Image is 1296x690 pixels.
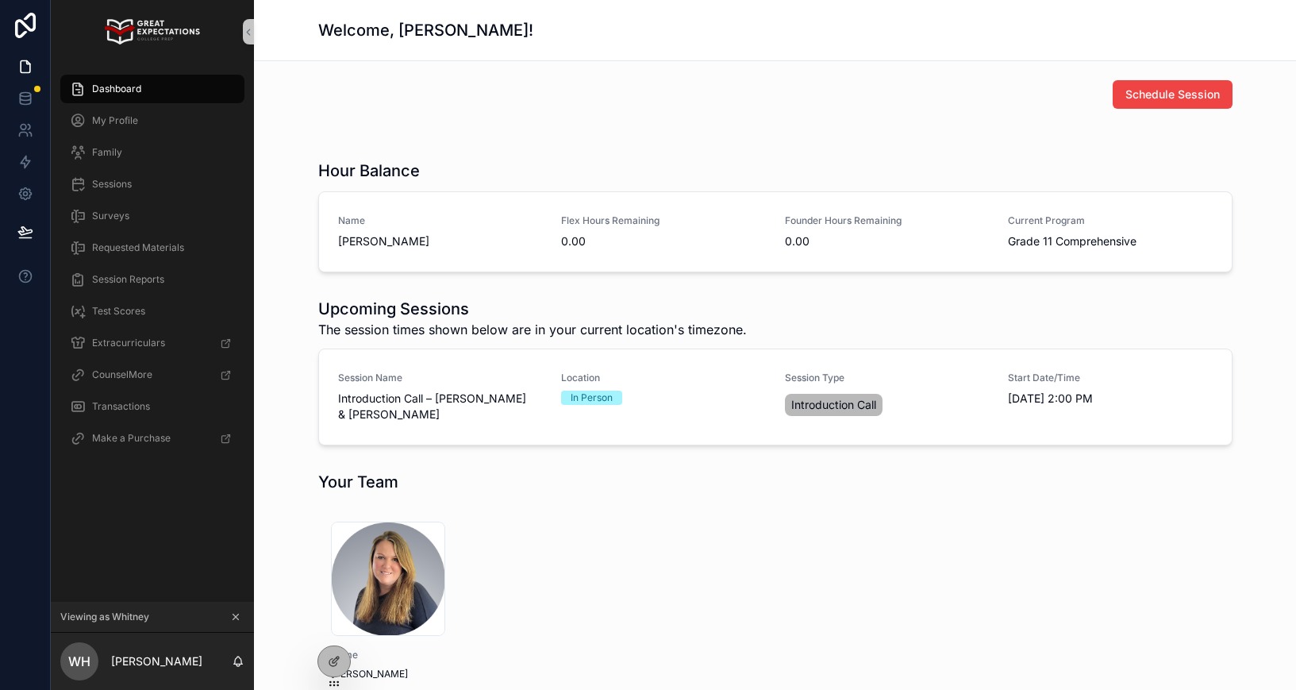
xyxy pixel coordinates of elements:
span: Introduction Call – [PERSON_NAME] & [PERSON_NAME] [338,391,543,422]
a: Requested Materials [60,233,244,262]
h1: Welcome, [PERSON_NAME]! [318,19,533,41]
span: Start Date/Time [1008,372,1213,384]
span: Test Scores [92,305,145,318]
a: Extracurriculars [60,329,244,357]
span: Dashboard [92,83,141,95]
button: Schedule Session [1113,80,1233,109]
img: App logo [105,19,199,44]
span: Grade 11 Comprehensive [1008,233,1213,249]
p: [PERSON_NAME] [111,653,202,669]
span: WH [68,652,90,671]
span: Name [331,649,610,661]
span: Viewing as Whitney [60,611,149,623]
h1: Hour Balance [318,160,420,182]
a: My Profile [60,106,244,135]
a: Sessions [60,170,244,199]
span: Surveys [92,210,129,222]
a: Session Reports [60,265,244,294]
a: Surveys [60,202,244,230]
span: Session Name [338,372,543,384]
div: scrollable content [51,64,254,473]
span: Session Type [785,372,990,384]
span: Flex Hours Remaining [561,214,766,227]
span: 0.00 [785,233,990,249]
span: Current Program [1008,214,1213,227]
span: Session Reports [92,273,164,286]
span: Founder Hours Remaining [785,214,990,227]
span: Requested Materials [92,241,184,254]
span: [DATE] 2:00 PM [1008,391,1213,407]
span: Name [338,214,543,227]
a: CounselMore [60,360,244,389]
h1: Upcoming Sessions [318,298,747,320]
span: Transactions [92,400,150,413]
span: Make a Purchase [92,432,171,445]
a: Make a Purchase [60,424,244,453]
div: In Person [571,391,613,405]
span: Introduction Call [791,397,876,413]
a: Transactions [60,392,244,421]
span: Family [92,146,122,159]
span: 0.00 [561,233,766,249]
span: Location [561,372,766,384]
h1: Your Team [318,471,398,493]
span: Sessions [92,178,132,191]
span: Schedule Session [1125,87,1220,102]
a: Test Scores [60,297,244,326]
span: [PERSON_NAME] [338,233,543,249]
a: Dashboard [60,75,244,103]
span: [PERSON_NAME] [331,668,610,680]
a: Family [60,138,244,167]
span: My Profile [92,114,138,127]
span: The session times shown below are in your current location's timezone. [318,320,747,339]
span: CounselMore [92,368,152,381]
span: Extracurriculars [92,337,165,349]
